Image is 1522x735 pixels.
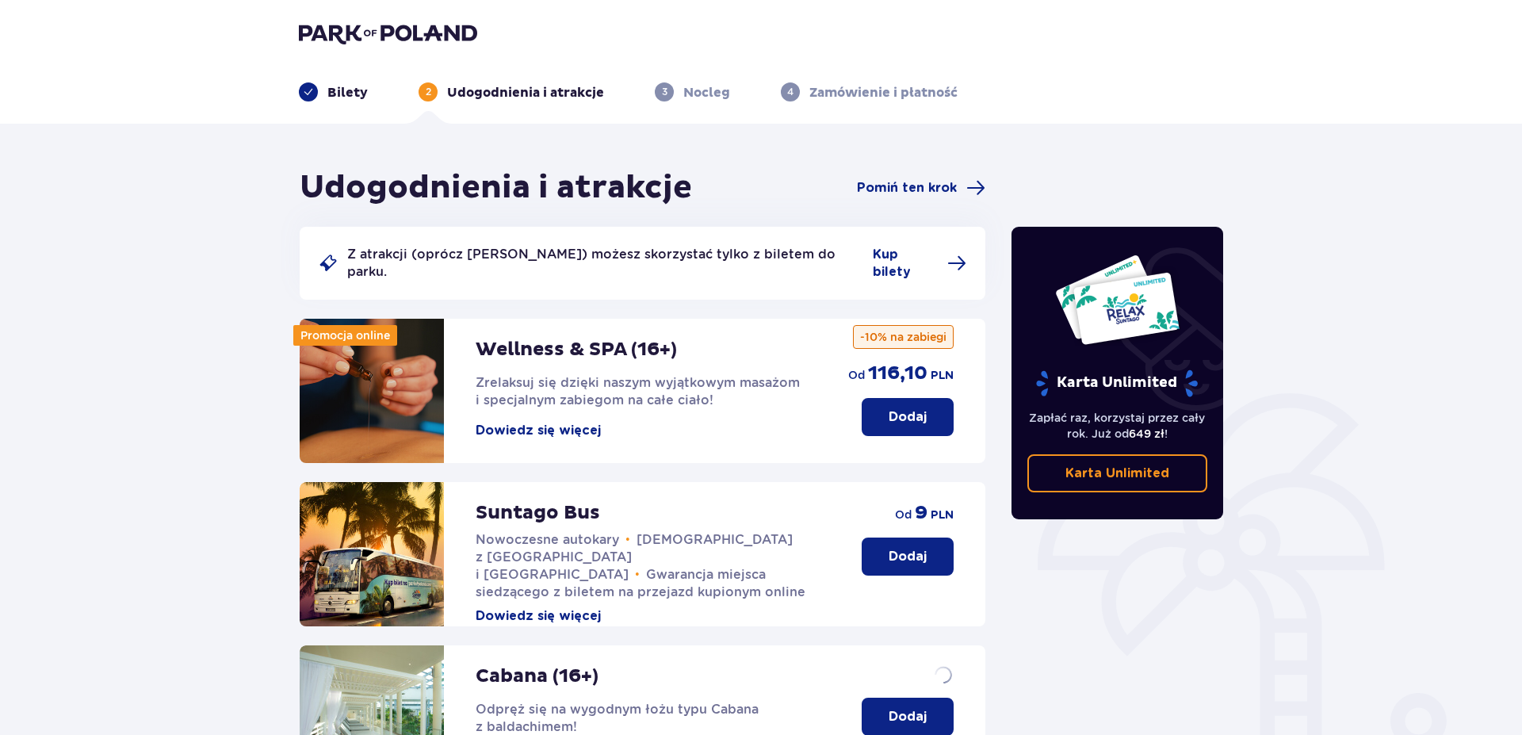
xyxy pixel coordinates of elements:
p: Bilety [327,84,368,101]
p: Dodaj [889,408,927,426]
p: 4 [787,85,794,99]
a: Kup bilety [873,246,966,281]
p: Zapłać raz, korzystaj przez cały rok. Już od ! [1027,410,1208,442]
p: Karta Unlimited [1034,369,1199,397]
button: Dowiedz się więcej [476,607,601,625]
p: PLN [931,368,954,384]
span: Nowoczesne autokary [476,532,619,547]
button: Dodaj [862,538,954,576]
p: Cabana (16+) [476,664,598,688]
p: Zamówienie i płatność [809,84,958,101]
span: Kup bilety [873,246,938,281]
p: 2 [426,85,431,99]
p: Wellness & SPA (16+) [476,338,677,362]
span: Odpręż się na wygodnym łożu typu Cabana z baldachimem! [476,702,759,734]
h1: Udogodnienia i atrakcje [300,168,692,208]
span: • [625,532,630,548]
p: Nocleg [683,84,730,101]
p: od [895,507,912,523]
p: PLN [931,507,954,523]
button: Dodaj [862,398,954,436]
img: loader [928,660,957,689]
p: od [848,367,865,383]
p: Karta Unlimited [1065,465,1169,482]
button: Dowiedz się więcej [476,422,601,439]
p: Udogodnienia i atrakcje [447,84,604,101]
p: 116,10 [868,362,927,385]
a: Pomiń ten krok [857,178,985,197]
p: Suntago Bus [476,501,600,525]
div: Promocja online [293,325,397,346]
p: Dodaj [889,548,927,565]
p: 9 [915,501,927,525]
img: attraction [300,482,444,626]
span: Pomiń ten krok [857,179,957,197]
a: Karta Unlimited [1027,454,1208,492]
p: -10% na zabiegi [853,325,954,349]
img: Park of Poland logo [299,22,477,44]
span: • [635,567,640,583]
p: 3 [662,85,667,99]
p: Z atrakcji (oprócz [PERSON_NAME]) możesz skorzystać tylko z biletem do parku. [347,246,863,281]
p: Dodaj [889,708,927,725]
span: [DEMOGRAPHIC_DATA] z [GEOGRAPHIC_DATA] i [GEOGRAPHIC_DATA] [476,532,793,582]
span: 649 zł [1129,427,1164,440]
span: Zrelaksuj się dzięki naszym wyjątkowym masażom i specjalnym zabiegom na całe ciało! [476,375,800,408]
img: attraction [300,319,444,463]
